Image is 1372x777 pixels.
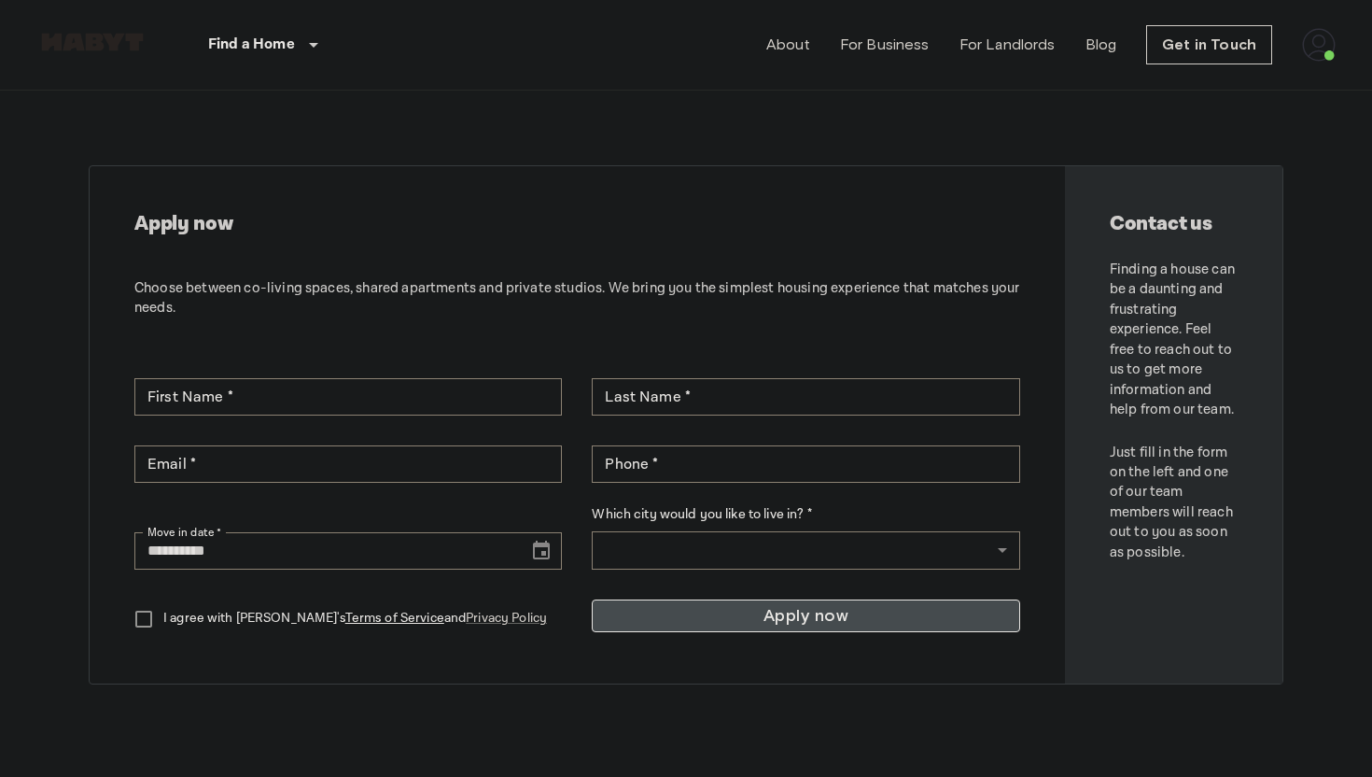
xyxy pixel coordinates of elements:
a: Terms of Service [345,610,444,627]
img: Habyt [36,33,148,51]
a: For Landlords [959,34,1056,56]
p: I agree with [PERSON_NAME]'s and [163,609,547,629]
button: Choose date, selected date is Sep 18, 2025 [523,532,560,570]
h2: Apply now [134,211,1020,237]
a: Blog [1085,34,1117,56]
p: Just fill in the form on the left and one of our team members will reach out to you as soon as po... [1110,443,1238,563]
img: avatar [1302,28,1336,62]
a: Get in Touch [1146,25,1272,64]
p: Find a Home [208,34,295,56]
a: Privacy Policy [466,610,547,627]
p: Finding a house can be a daunting and frustrating experience. Feel free to reach out to us to get... [1110,260,1238,420]
h2: Contact us [1110,211,1238,237]
a: For Business [840,34,930,56]
a: About [766,34,810,56]
label: Move in date [147,524,222,541]
label: Which city would you like to live in? * [592,505,1019,525]
p: Choose between co-living spaces, shared apartments and private studios. We bring you the simplest... [134,278,1020,318]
